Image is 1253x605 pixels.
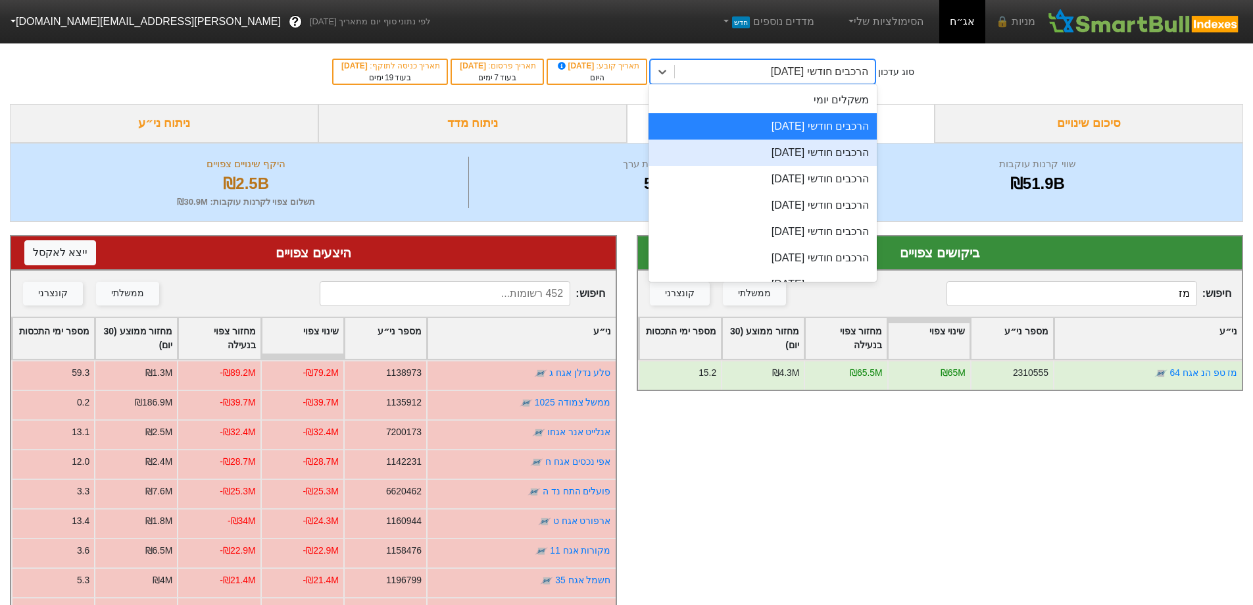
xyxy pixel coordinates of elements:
[534,367,547,380] img: tase link
[651,243,1229,263] div: ביקושים צפויים
[1046,9,1242,35] img: SmartBull
[738,286,771,301] div: ממשלתי
[386,573,422,587] div: 1196799
[590,73,604,82] span: היום
[732,16,750,28] span: חדש
[303,396,339,409] div: -₪39.7M
[547,427,611,437] a: אנלייט אנר אגחו
[320,281,570,306] input: 452 רשומות...
[303,425,339,439] div: -₪32.4M
[24,240,96,265] button: ייצא לאקסל
[10,104,318,143] div: ניתוח ני״ע
[849,366,882,380] div: ₪65.5M
[530,456,543,469] img: tase link
[145,485,173,498] div: ₪7.6M
[650,282,710,305] button: קונצרני
[532,426,545,439] img: tase link
[38,286,68,301] div: קונצרני
[545,456,611,467] a: אפי נכסים אגח ח
[96,282,159,305] button: ממשלתי
[699,366,716,380] div: 15.2
[805,318,887,359] div: Toggle SortBy
[535,397,611,408] a: ממשל צמודה 1025
[72,514,89,528] div: 13.4
[649,219,877,245] div: הרכבים חודשי [DATE]
[1169,367,1237,378] a: מז טפ הנ אגח 64
[460,61,488,70] span: [DATE]
[554,60,639,72] div: תאריך קובע :
[386,514,422,528] div: 1160944
[386,366,422,380] div: 1138973
[220,366,255,380] div: -₪89.2M
[520,396,533,409] img: tase link
[878,65,914,79] div: סוג עדכון
[77,573,89,587] div: 5.3
[145,366,173,380] div: ₪1.3M
[940,366,965,380] div: ₪65M
[971,318,1052,359] div: Toggle SortBy
[303,366,339,380] div: -₪79.2M
[386,544,422,558] div: 1158476
[262,318,343,359] div: Toggle SortBy
[649,113,877,140] div: הרכבים חודשי [DATE]
[220,485,255,498] div: -₪25.3M
[145,425,173,439] div: ₪2.5M
[553,515,611,526] a: ארפורט אגח ט
[341,61,370,70] span: [DATE]
[458,60,536,72] div: תאריך פרסום :
[386,396,422,409] div: 1135912
[303,573,339,587] div: -₪21.4M
[649,140,877,166] div: הרכבים חודשי [DATE]
[849,172,1226,196] div: ₪51.9B
[303,485,339,498] div: -₪25.3M
[528,485,541,498] img: tase link
[345,318,426,359] div: Toggle SortBy
[145,514,173,528] div: ₪1.8M
[303,544,339,558] div: -₪22.9M
[220,544,255,558] div: -₪22.9M
[24,243,602,263] div: היצעים צפויים
[386,425,422,439] div: 7200173
[27,172,465,196] div: ₪2.5B
[627,104,935,143] div: ביקושים והיצעים צפויים
[849,157,1226,172] div: שווי קרנות עוקבות
[72,425,89,439] div: 13.1
[649,192,877,219] div: הרכבים חודשי [DATE]
[77,396,89,409] div: 0.2
[649,271,877,298] div: הרכבים חודשי [DATE]
[303,455,339,469] div: -₪28.7M
[340,60,440,72] div: תאריך כניסה לתוקף :
[220,573,255,587] div: -₪21.4M
[95,318,177,359] div: Toggle SortBy
[178,318,260,359] div: Toggle SortBy
[538,515,551,528] img: tase link
[145,544,173,558] div: ₪6.5M
[723,282,786,305] button: ממשלתי
[340,72,440,84] div: בעוד ימים
[946,281,1197,306] input: 124 רשומות...
[385,73,393,82] span: 19
[555,575,610,585] a: חשמל אגח 35
[111,286,144,301] div: ממשלתי
[722,318,804,359] div: Toggle SortBy
[153,573,172,587] div: ₪4M
[494,73,499,82] span: 7
[472,172,841,196] div: 576
[639,318,721,359] div: Toggle SortBy
[27,157,465,172] div: היקף שינויים צפויים
[310,15,430,28] span: לפי נתוני סוף יום מתאריך [DATE]
[303,514,339,528] div: -₪24.3M
[386,455,422,469] div: 1142231
[550,545,610,556] a: מקורות אגח 11
[1154,367,1167,380] img: tase link
[1054,318,1242,359] div: Toggle SortBy
[556,61,597,70] span: [DATE]
[77,485,89,498] div: 3.3
[145,455,173,469] div: ₪2.4M
[649,87,877,113] div: משקלים יומי
[935,104,1243,143] div: סיכום שינויים
[72,366,89,380] div: 59.3
[649,166,877,192] div: הרכבים חודשי [DATE]
[458,72,536,84] div: בעוד ימים
[543,486,611,496] a: פועלים התח נד ה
